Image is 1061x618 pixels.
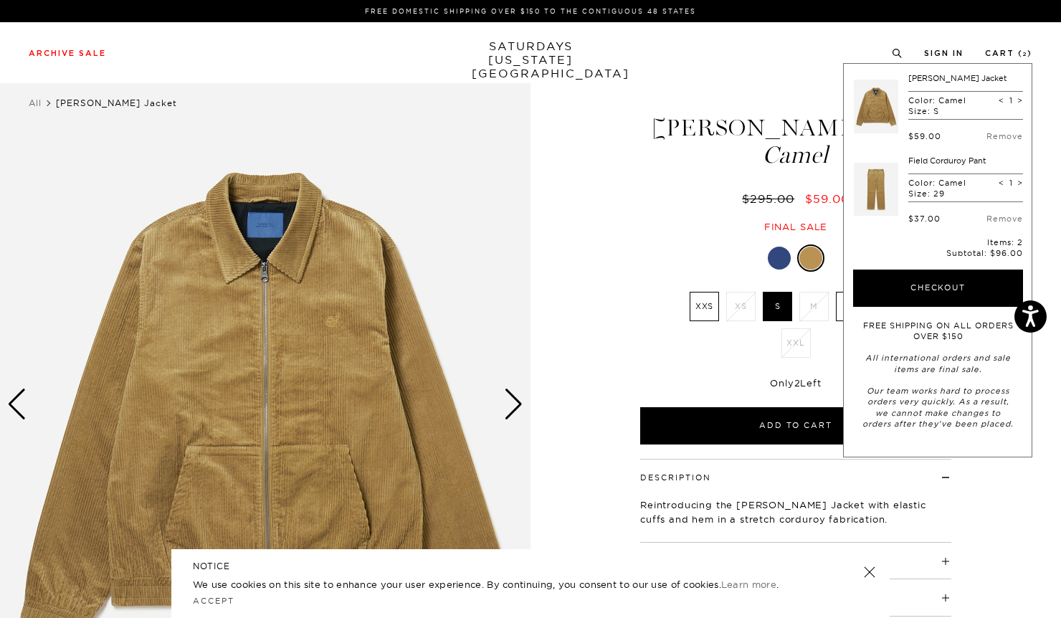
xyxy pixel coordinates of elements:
[908,95,966,105] p: Color: Camel
[853,237,1023,247] p: Items: 2
[56,98,177,108] span: [PERSON_NAME] Jacket
[193,596,234,606] a: Accept
[638,116,953,167] h1: [PERSON_NAME] Jacket
[999,95,1004,105] span: <
[7,389,27,420] div: Previous slide
[1017,95,1023,105] span: >
[908,178,966,188] p: Color: Camel
[721,579,776,590] a: Learn more
[990,248,1023,258] span: $96.00
[908,131,941,141] div: $59.00
[29,49,106,57] a: Archive Sale
[865,353,1011,374] em: All international orders and sale items are final sale.
[763,292,792,321] label: S
[640,377,951,389] div: Only Left
[986,214,1023,224] a: Remove
[908,214,941,224] div: $37.00
[985,49,1032,57] a: Cart (2)
[805,191,850,206] span: $59.00
[908,156,986,166] a: Field Corduroy Pant
[794,377,801,389] span: 2
[742,191,800,206] del: $295.00
[640,498,951,526] p: Reintroducing the [PERSON_NAME] Jacket with elastic cuffs and hem in a stretch corduroy fabrication.
[860,320,1016,343] p: FREE SHIPPING ON ALL ORDERS OVER $150
[999,178,1004,188] span: <
[908,106,966,116] p: Size: S
[836,292,865,321] label: L
[986,131,1023,141] a: Remove
[638,143,953,167] span: Camel
[924,49,964,57] a: Sign In
[853,248,1023,258] p: Subtotal:
[504,389,523,420] div: Next slide
[690,292,719,321] label: XXS
[34,6,1027,16] p: FREE DOMESTIC SHIPPING OVER $150 TO THE CONTIGUOUS 48 STATES
[908,73,1007,83] a: [PERSON_NAME] Jacket
[638,221,953,233] div: Final sale
[862,386,1014,429] em: Our team works hard to process orders very quickly. As a result, we cannot make changes to orders...
[853,270,1023,307] button: Checkout
[640,474,711,482] button: Description
[640,407,951,445] button: Add to Cart
[193,560,868,573] h5: NOTICE
[193,577,817,591] p: We use cookies on this site to enhance your user experience. By continuing, you consent to our us...
[908,189,966,199] p: Size: 29
[29,98,42,108] a: All
[1023,52,1027,57] small: 2
[1017,178,1023,188] span: >
[472,39,590,80] a: SATURDAYS[US_STATE][GEOGRAPHIC_DATA]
